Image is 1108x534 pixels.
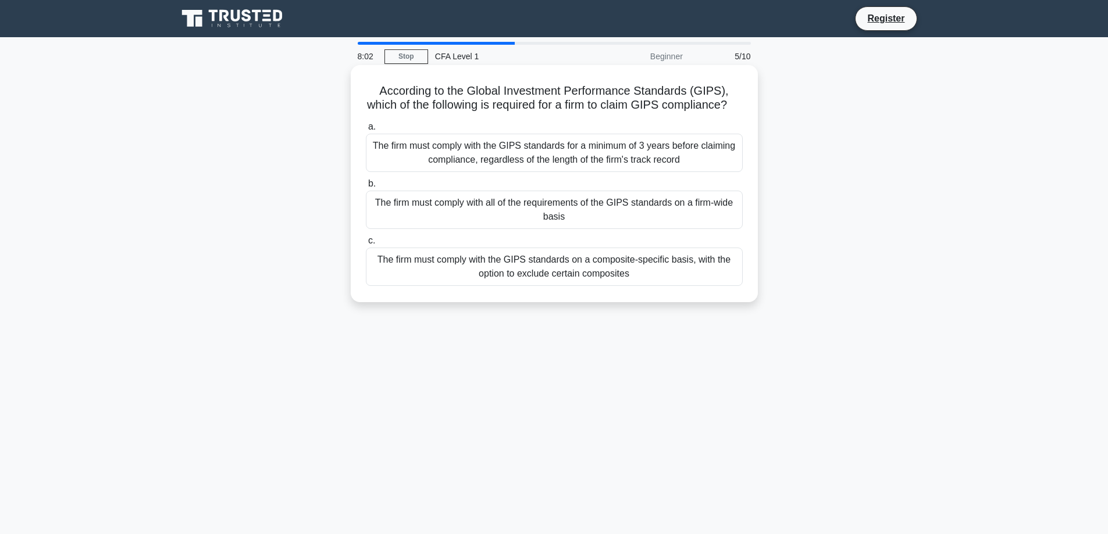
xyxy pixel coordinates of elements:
div: The firm must comply with the GIPS standards for a minimum of 3 years before claiming compliance,... [366,134,743,172]
span: b. [368,178,376,188]
div: Beginner [588,45,690,68]
a: Stop [384,49,428,64]
div: The firm must comply with the GIPS standards on a composite-specific basis, with the option to ex... [366,248,743,286]
div: 5/10 [690,45,758,68]
a: Register [860,11,911,26]
div: The firm must comply with all of the requirements of the GIPS standards on a firm-wide basis [366,191,743,229]
span: c. [368,235,375,245]
div: 8:02 [351,45,384,68]
span: a. [368,121,376,131]
h5: According to the Global Investment Performance Standards (GIPS), which of the following is requir... [365,84,744,113]
div: CFA Level 1 [428,45,588,68]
